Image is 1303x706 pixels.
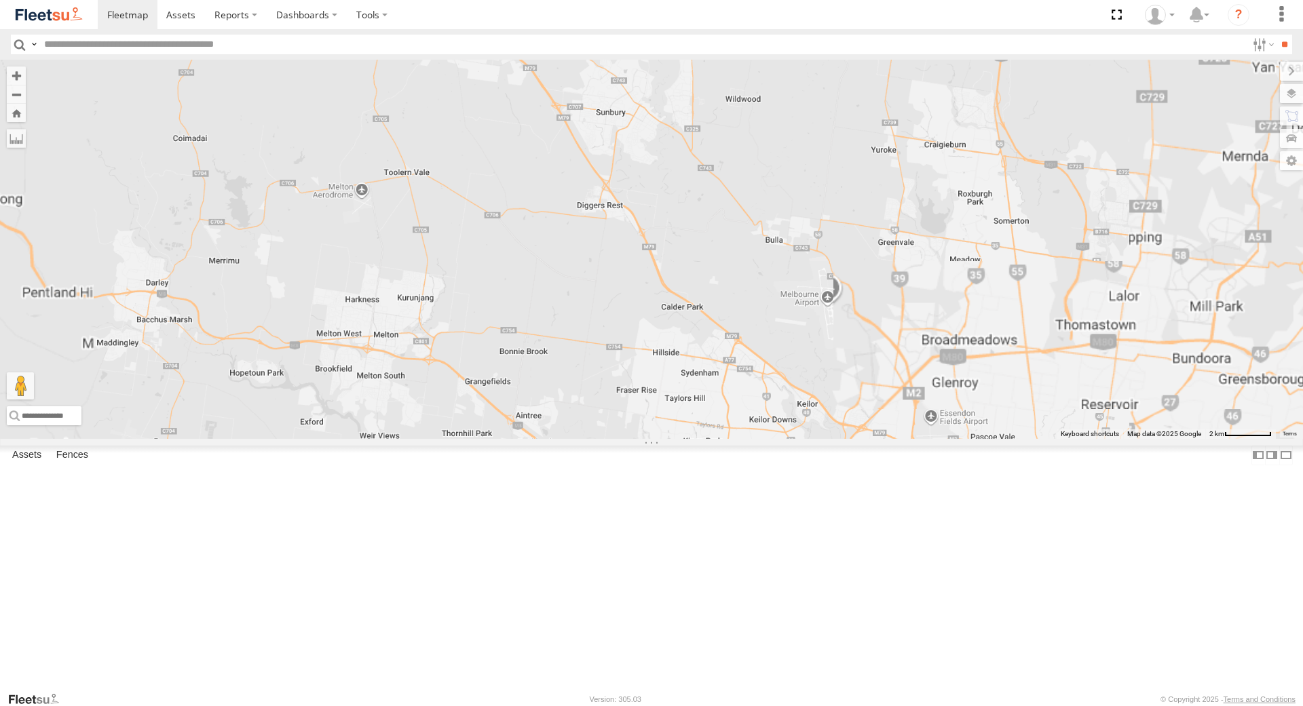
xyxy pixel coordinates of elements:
button: Keyboard shortcuts [1061,429,1119,439]
i: ? [1228,4,1249,26]
a: Terms and Conditions [1224,695,1296,703]
div: © Copyright 2025 - [1160,695,1296,703]
button: Zoom in [7,66,26,85]
span: 2 km [1209,430,1224,437]
label: Map Settings [1280,151,1303,170]
label: Fences [50,446,95,465]
a: Visit our Website [7,692,70,706]
label: Measure [7,129,26,148]
button: Drag Pegman onto the map to open Street View [7,372,34,399]
label: Search Filter Options [1247,35,1277,54]
div: Peter Edwardes [1140,5,1179,25]
span: Map data ©2025 Google [1127,430,1201,437]
div: Version: 305.03 [590,695,641,703]
label: Assets [5,446,48,465]
button: Map Scale: 2 km per 66 pixels [1205,429,1276,439]
label: Dock Summary Table to the Left [1251,446,1265,465]
button: Zoom Home [7,104,26,122]
label: Dock Summary Table to the Right [1265,446,1279,465]
a: Terms [1283,431,1297,436]
img: fleetsu-logo-horizontal.svg [14,5,84,24]
label: Hide Summary Table [1279,446,1293,465]
label: Search Query [29,35,39,54]
button: Zoom out [7,85,26,104]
